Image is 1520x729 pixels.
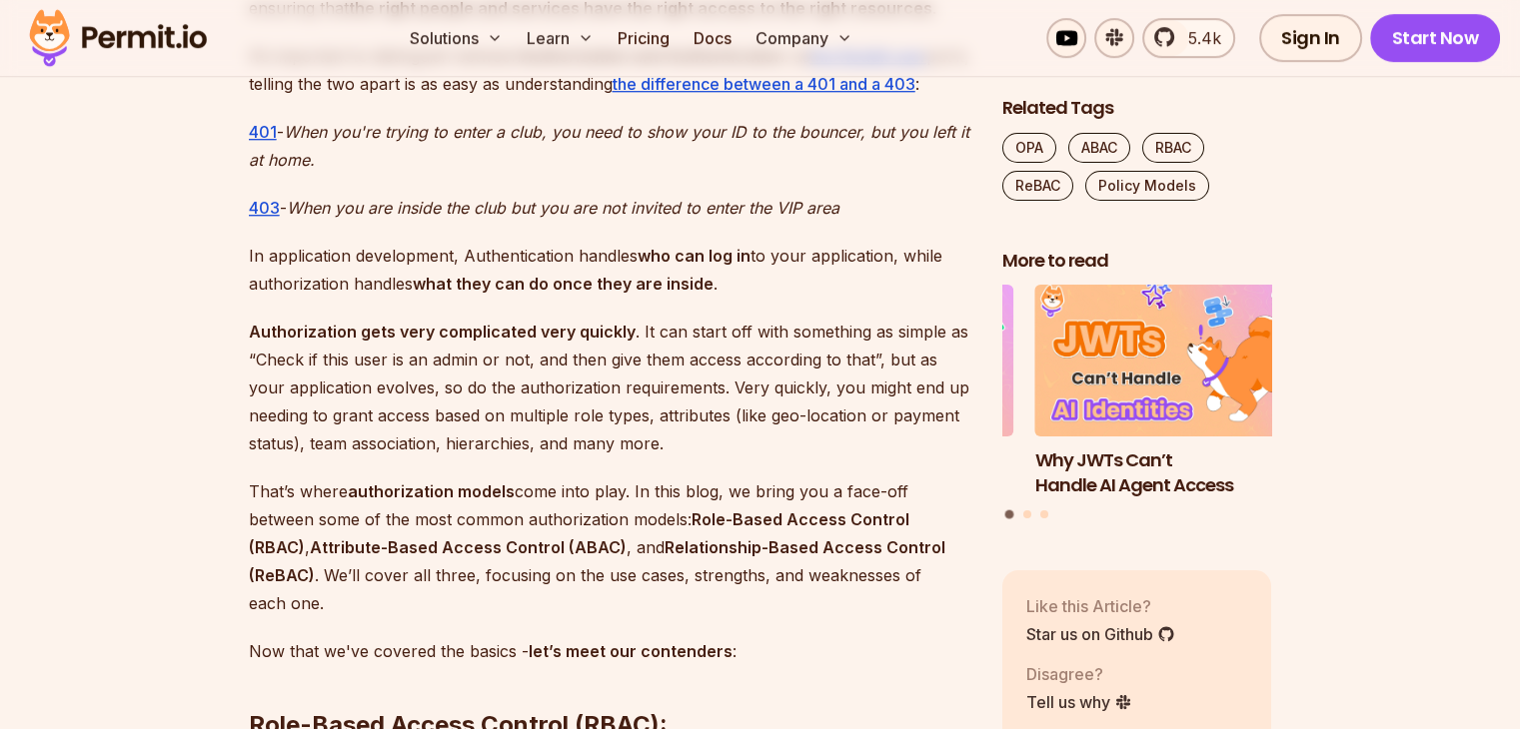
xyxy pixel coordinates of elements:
[744,286,1013,498] li: 3 of 3
[748,18,860,58] button: Company
[1035,286,1305,498] a: Why JWTs Can’t Handle AI Agent AccessWhy JWTs Can’t Handle AI Agent Access
[249,322,636,342] strong: Authorization gets very complicated very quickly
[1002,171,1073,201] a: ReBAC
[1035,448,1305,498] h3: Why JWTs Can’t Handle AI Agent Access
[638,246,751,266] strong: who can log in
[1002,249,1272,274] h2: More to read
[310,537,627,557] strong: Attribute-Based Access Control (ABAC)
[249,242,970,298] p: In application development, Authentication handles to your application, while authorization handl...
[402,18,511,58] button: Solutions
[613,74,915,94] a: the difference between a 401 and a 403
[249,318,970,457] p: . It can start off with something as simple as “Check if this user is an admin or not, and then g...
[1142,18,1235,58] a: 5.4k
[249,198,280,218] a: 403
[1035,286,1305,498] li: 1 of 3
[249,118,970,174] p: -
[744,448,1013,498] h3: Implementing Multi-Tenant RBAC in Nuxt.js
[20,4,216,72] img: Permit logo
[1370,14,1501,62] a: Start Now
[1002,286,1272,522] div: Posts
[1142,133,1204,163] a: RBAC
[413,274,714,294] strong: what they can do once they are inside
[1026,594,1175,618] p: Like this Article?
[287,198,839,218] em: When you are inside the club but you are not invited to enter the VIP area
[744,286,1013,437] img: Implementing Multi-Tenant RBAC in Nuxt.js
[1026,690,1132,714] a: Tell us why
[1002,96,1272,121] h2: Related Tags
[249,537,945,585] strong: Relationship-Based Access Control (ReBAC)
[249,122,277,142] a: 401
[249,194,970,222] p: -
[519,18,602,58] button: Learn
[249,509,909,557] strong: Role-Based Access Control (RBAC)
[1026,662,1132,686] p: Disagree?
[1002,133,1056,163] a: OPA
[610,18,678,58] a: Pricing
[529,641,733,661] strong: let’s meet our contenders
[1068,133,1130,163] a: ABAC
[1023,511,1031,519] button: Go to slide 2
[249,122,969,170] em: When you're trying to enter a club, you need to show your ID to the bouncer, but you left it at h...
[1040,511,1048,519] button: Go to slide 3
[249,637,970,665] p: Now that we've covered the basics - :
[1026,622,1175,646] a: Star us on Github
[1005,510,1014,519] button: Go to slide 1
[348,481,515,501] strong: authorization models
[1259,14,1362,62] a: Sign In
[686,18,740,58] a: Docs
[1035,286,1305,437] img: Why JWTs Can’t Handle AI Agent Access
[1176,26,1221,50] span: 5.4k
[249,477,970,617] p: That’s where come into play. In this blog, we bring you a face-off between some of the most commo...
[1085,171,1209,201] a: Policy Models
